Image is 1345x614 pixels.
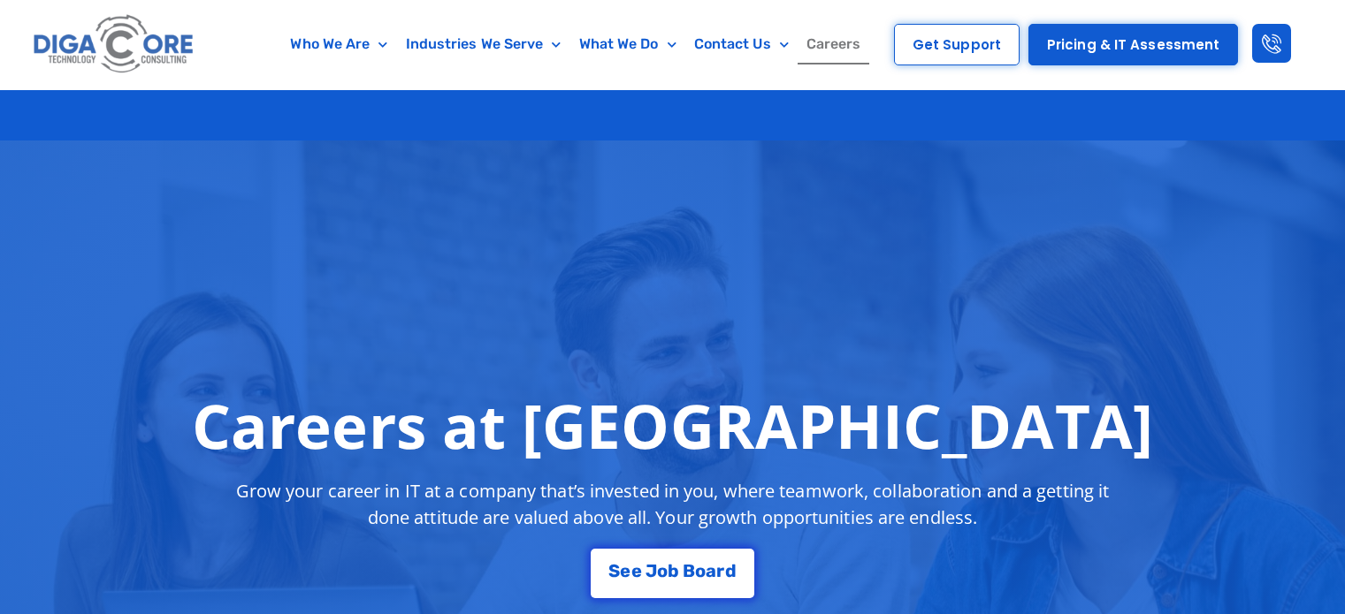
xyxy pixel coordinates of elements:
[683,562,695,580] span: B
[570,24,685,64] a: What We Do
[913,38,1001,51] span: Get Support
[631,562,642,580] span: e
[725,562,737,580] span: d
[608,562,620,580] span: S
[798,24,870,64] a: Careers
[397,24,570,64] a: Industries We Serve
[192,390,1153,460] h1: Careers at [GEOGRAPHIC_DATA]
[1028,24,1238,65] a: Pricing & IT Assessment
[220,478,1126,531] p: Grow your career in IT at a company that’s invested in you, where teamwork, collaboration and a g...
[29,9,199,80] img: Digacore logo 1
[685,24,798,64] a: Contact Us
[695,562,706,580] span: o
[281,24,396,64] a: Who We Are
[591,549,753,598] a: See Job Board
[706,562,716,580] span: a
[716,562,724,580] span: r
[657,562,668,580] span: o
[668,562,679,580] span: b
[620,562,630,580] span: e
[1047,38,1219,51] span: Pricing & IT Assessment
[894,24,1020,65] a: Get Support
[270,24,882,64] nav: Menu
[646,562,657,580] span: J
